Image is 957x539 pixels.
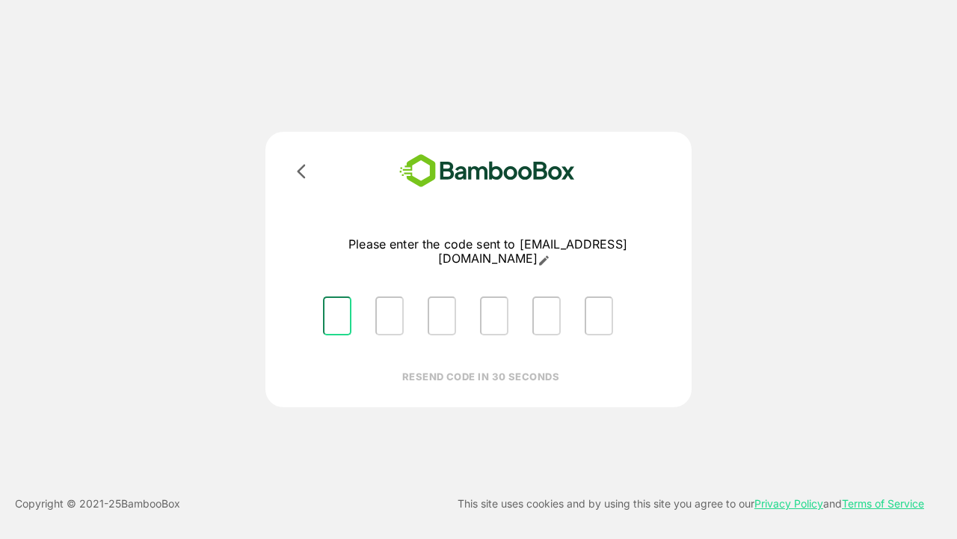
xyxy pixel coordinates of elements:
input: Please enter OTP character 3 [428,296,456,335]
p: This site uses cookies and by using this site you agree to our and [458,495,924,513]
a: Terms of Service [842,497,924,510]
input: Please enter OTP character 5 [532,296,561,335]
input: Please enter OTP character 1 [323,296,351,335]
input: Please enter OTP character 4 [480,296,508,335]
input: Please enter OTP character 6 [585,296,613,335]
input: Please enter OTP character 2 [375,296,404,335]
p: Please enter the code sent to [EMAIL_ADDRESS][DOMAIN_NAME] [311,237,665,267]
p: Copyright © 2021- 25 BambooBox [15,495,180,513]
a: Privacy Policy [754,497,823,510]
img: bamboobox [378,150,597,192]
